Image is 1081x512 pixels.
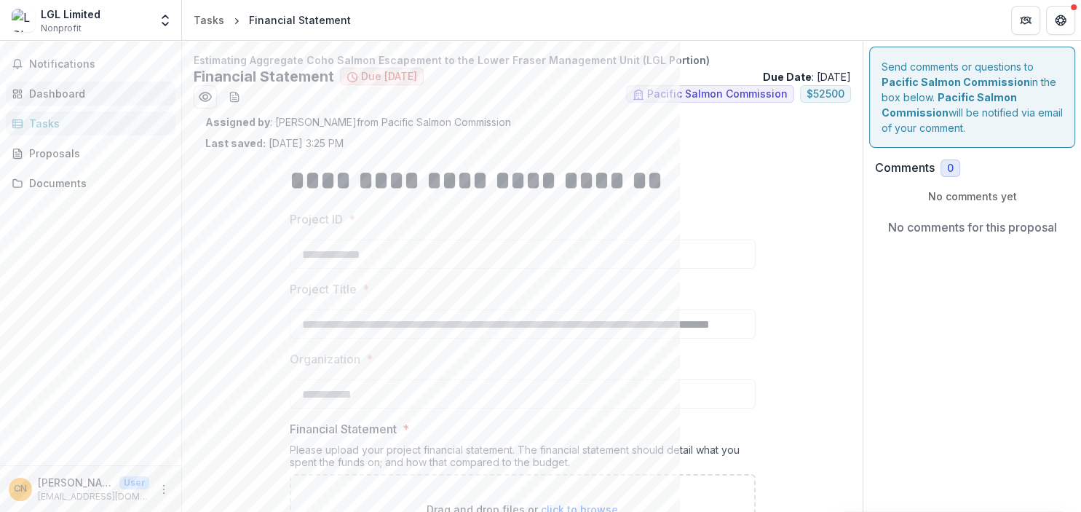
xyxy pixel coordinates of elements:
div: Please upload your project financial statement. The financial statement should detail what you sp... [290,444,756,474]
span: Nonprofit [41,22,82,35]
p: : [PERSON_NAME] from Pacific Salmon Commission [205,114,839,130]
button: Preview 73c3fc3d-ac77-41ae-a7e6-94fd857f8707.pdf [194,85,217,109]
p: Project Title [290,280,357,298]
span: Pacific Salmon Commission [647,88,788,101]
p: Project ID [290,210,343,228]
div: Financial Statement [249,12,351,28]
p: Financial Statement [290,420,397,438]
strong: Pacific Salmon Commission [882,76,1030,88]
div: Proposals [29,146,164,161]
button: Get Help [1046,6,1075,35]
a: Documents [6,171,175,195]
p: Estimating Aggregate Coho Salmon Escapement to the Lower Fraser Management Unit (LGL Portion) [194,52,851,68]
button: download-word-button [223,85,246,109]
div: Dashboard [29,86,164,101]
p: User [119,476,149,489]
a: Proposals [6,141,175,165]
div: LGL Limited [41,7,100,22]
p: : [DATE] [763,69,851,84]
strong: Due Date [763,71,812,83]
strong: Last saved: [205,137,266,149]
div: Tasks [29,116,164,131]
p: [EMAIL_ADDRESS][DOMAIN_NAME] [38,490,149,503]
img: LGL Limited [12,9,35,32]
span: Notifications [29,58,170,71]
p: Organization [290,350,360,368]
p: No comments yet [875,189,1069,204]
span: 0 [947,162,954,175]
p: [DATE] 3:25 PM [205,135,344,151]
button: Open entity switcher [155,6,175,35]
span: Due [DATE] [361,71,417,83]
nav: breadcrumb [188,9,357,31]
div: Cameron Noble [14,484,27,494]
div: Send comments or questions to in the box below. will be notified via email of your comment. [869,47,1075,148]
button: Notifications [6,52,175,76]
button: Partners [1011,6,1040,35]
strong: Assigned by [205,116,270,128]
div: Documents [29,176,164,191]
button: More [155,481,173,498]
h2: Financial Statement [194,68,334,85]
strong: Pacific Salmon Commission [882,91,1017,119]
div: Tasks [194,12,224,28]
a: Tasks [188,9,230,31]
span: $ 52500 [807,88,844,101]
p: No comments for this proposal [888,218,1057,236]
p: [PERSON_NAME] [38,475,114,490]
a: Tasks [6,111,175,135]
h2: Comments [875,161,935,175]
a: Dashboard [6,82,175,106]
